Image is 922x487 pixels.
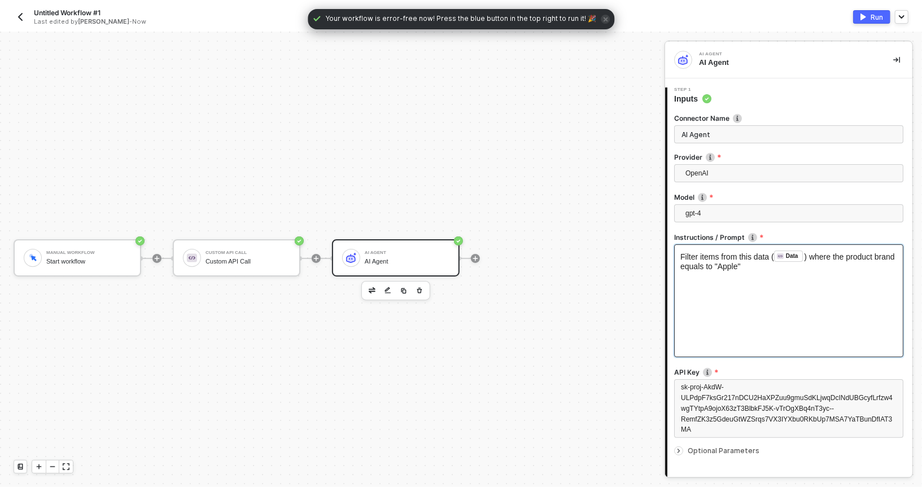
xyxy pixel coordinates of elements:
img: icon-info [748,233,757,242]
label: Model [674,192,903,202]
span: ) where the product brand equals to "Apple" [680,252,897,271]
button: activateRun [853,10,890,24]
div: Data [786,251,798,261]
div: Custom API Call [206,251,290,255]
span: gpt-4 [685,205,897,222]
span: icon-success-page [454,236,463,245]
span: icon-success-page [136,236,145,245]
label: Provider [674,152,903,162]
span: OpenAI [685,165,897,182]
span: Filter items from this data ( [680,252,774,261]
label: Connector Name [674,113,903,123]
span: Untitled Workflow #1 [34,8,100,17]
img: back [16,12,25,21]
span: Inputs [674,93,711,104]
span: icon-minus [49,463,56,470]
button: back [14,10,27,24]
img: icon [346,253,356,263]
span: icon-close [601,15,610,24]
label: Instructions / Prompt [674,232,903,242]
span: sk-proj-AkdW-ULPdpF7ksGr217nDCU2HaXPZuu9gmuSdKLjwqDcINdUBGcyfLrfzw4wgTYtpA9ojoX63zT3BlbkFJ5K-vTrO... [681,383,893,433]
label: API Key [674,367,903,377]
span: icon-arrow-right-small [675,447,682,454]
div: Start workflow [46,258,131,265]
img: icon-info [733,114,742,123]
span: [PERSON_NAME] [78,17,129,25]
img: copy-block [400,287,407,294]
span: icon-success-page [295,236,304,245]
input: Enter description [674,125,903,143]
img: edit-cred [384,287,391,295]
span: icon-check [312,14,321,23]
div: AI Agent [699,58,875,68]
span: Your workflow is error-free now! Press the blue button in the top right to run it! 🎉 [326,14,596,25]
img: icon-info [706,153,715,162]
img: activate [860,14,866,20]
img: integration-icon [678,55,688,65]
div: Custom API Call [206,258,290,265]
span: icon-play [154,255,160,262]
img: icon-info [698,193,707,202]
button: edit-cred [381,284,395,297]
div: AI Agent [365,251,449,255]
span: icon-play [36,463,42,470]
img: icon [187,253,197,263]
div: AI Agent [365,258,449,265]
span: icon-play [313,255,320,262]
img: fieldIcon [777,253,784,260]
img: icon-info [703,368,712,377]
button: edit-cred [365,284,379,297]
span: icon-expand [63,463,69,470]
img: icon [28,253,38,262]
span: Optional Parameters [688,446,759,455]
div: Last edited by - Now [34,17,435,26]
img: edit-cred [369,287,375,293]
span: icon-collapse-right [893,56,900,63]
div: Run [871,12,883,22]
div: AI Agent [699,52,868,56]
div: Manual Workflow [46,251,131,255]
div: Optional Parameters [674,445,903,457]
span: Step 1 [674,87,711,92]
span: icon-play [472,255,479,262]
button: copy-block [397,284,410,297]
